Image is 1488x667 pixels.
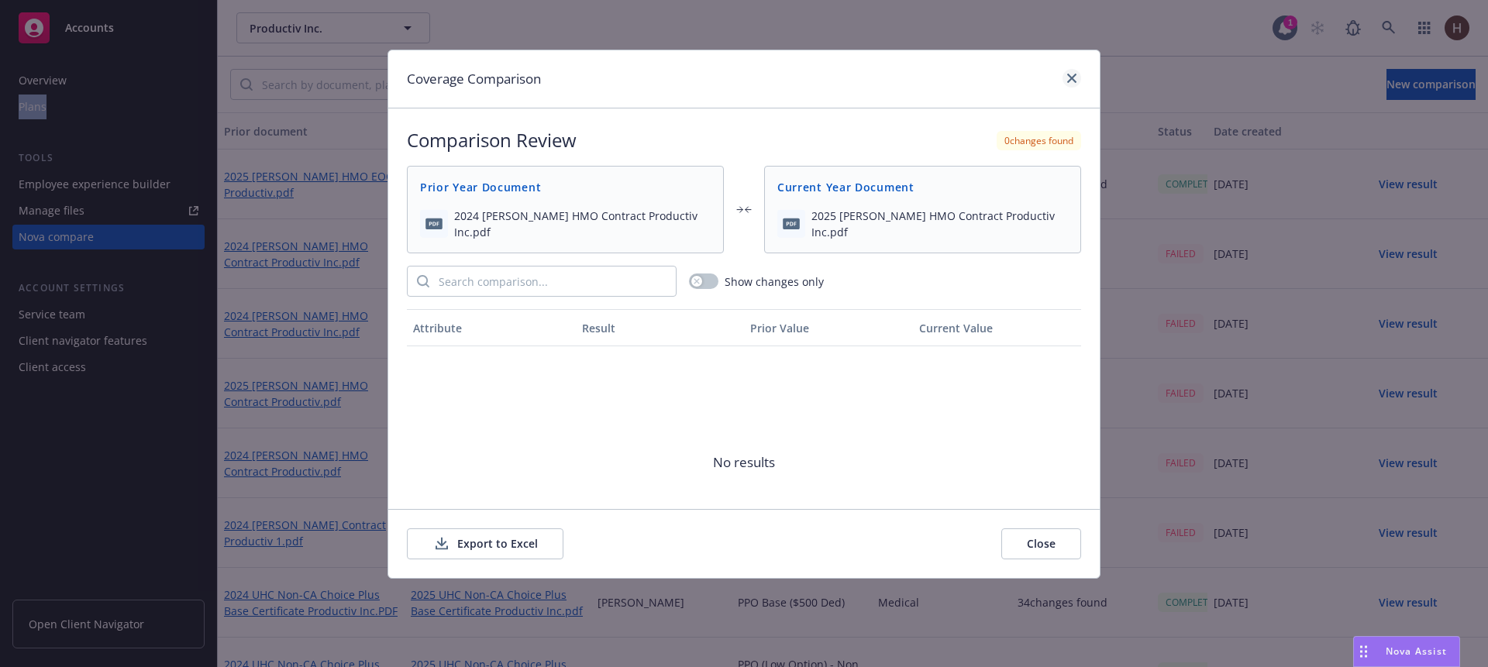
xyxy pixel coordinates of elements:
[1063,69,1081,88] a: close
[407,528,563,559] button: Export to Excel
[407,309,576,346] button: Attribute
[576,309,745,346] button: Result
[407,69,541,89] h1: Coverage Comparison
[407,127,577,153] h2: Comparison Review
[413,320,570,336] div: Attribute
[777,179,1068,195] span: Current Year Document
[420,179,711,195] span: Prior Year Document
[429,266,676,296] input: Search comparison...
[913,309,1082,346] button: Current Value
[454,208,711,240] span: 2024 [PERSON_NAME] HMO Contract Productiv Inc.pdf
[417,275,429,287] svg: Search
[1353,636,1460,667] button: Nova Assist
[1001,528,1081,559] button: Close
[407,346,1081,579] span: No results
[725,273,824,290] span: Show changes only
[582,320,739,336] div: Result
[744,309,913,346] button: Prior Value
[919,320,1076,336] div: Current Value
[811,208,1068,240] span: 2025 [PERSON_NAME] HMO Contract Productiv Inc.pdf
[1354,637,1373,666] div: Drag to move
[997,131,1081,150] div: 0 changes found
[1386,645,1447,658] span: Nova Assist
[750,320,907,336] div: Prior Value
